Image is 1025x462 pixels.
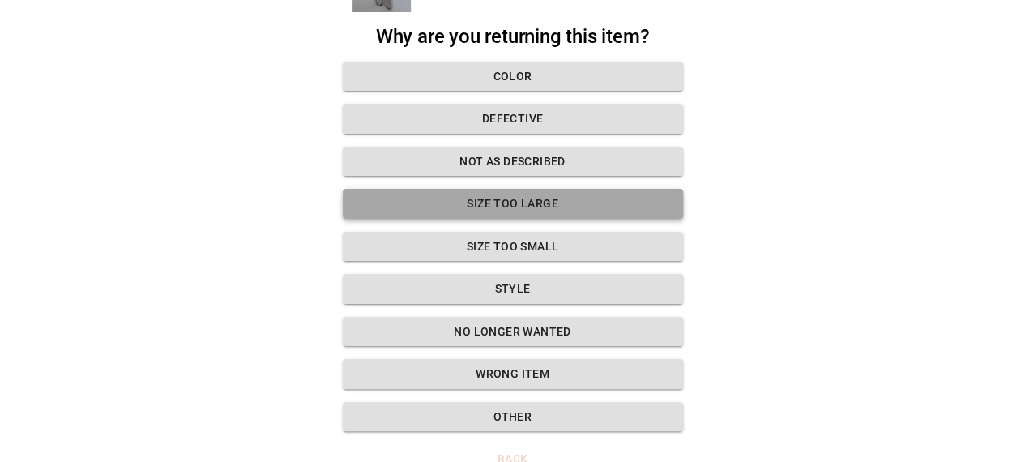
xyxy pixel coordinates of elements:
[343,62,683,92] button: Color
[343,25,683,49] h2: Why are you returning this item?
[343,274,683,304] button: Style
[343,402,683,432] button: Other
[343,189,683,219] button: Size too large
[343,317,683,347] button: No longer wanted
[343,104,683,134] button: Defective
[343,147,683,177] button: Not as described
[343,359,683,389] button: Wrong Item
[343,232,683,262] button: Size too small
